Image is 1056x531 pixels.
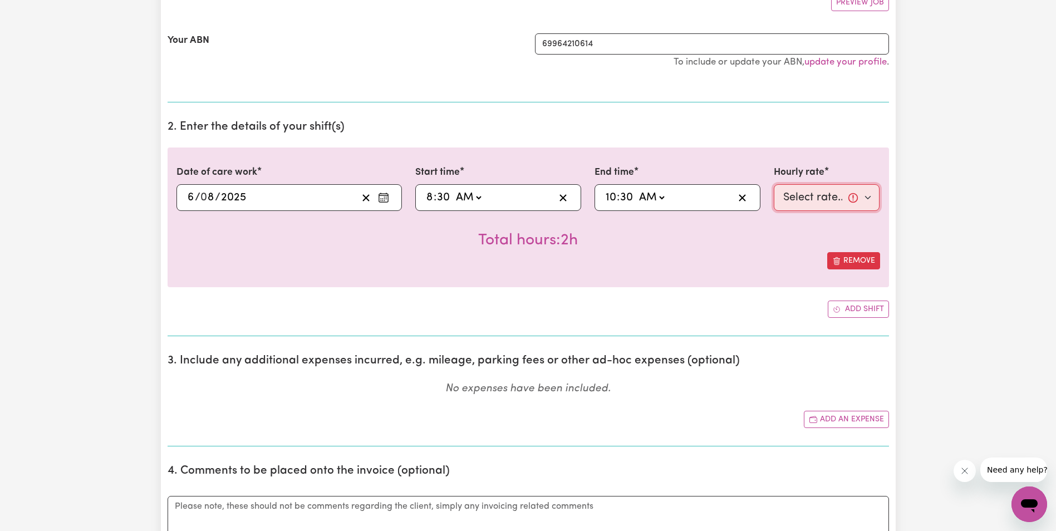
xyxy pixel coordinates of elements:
h2: 4. Comments to be placed onto the invoice (optional) [168,464,889,478]
button: Clear date [357,189,375,206]
input: -- [436,189,450,206]
input: ---- [220,189,247,206]
span: Need any help? [7,8,67,17]
small: To include or update your ABN, . [674,57,889,67]
iframe: Button to launch messaging window [1011,486,1047,522]
span: : [617,191,620,204]
span: / [195,191,200,204]
h2: 2. Enter the details of your shift(s) [168,120,889,134]
span: 0 [200,192,207,203]
input: -- [201,189,215,206]
input: -- [620,189,633,206]
label: Your ABN [168,33,209,48]
button: Add another shift [828,301,889,318]
span: : [434,191,436,204]
input: -- [426,189,434,206]
span: / [215,191,220,204]
span: Total hours worked: 2 hours [478,233,578,248]
button: Remove this shift [827,252,880,269]
em: No expenses have been included. [445,383,611,394]
iframe: Message from company [980,458,1047,482]
label: Date of care work [176,165,257,180]
button: Enter the date of care work [375,189,392,206]
label: Hourly rate [774,165,824,180]
a: update your profile [804,57,887,67]
input: -- [187,189,195,206]
label: End time [595,165,634,180]
button: Add another expense [804,411,889,428]
input: -- [605,189,617,206]
iframe: Close message [954,460,976,482]
h2: 3. Include any additional expenses incurred, e.g. mileage, parking fees or other ad-hoc expenses ... [168,354,889,368]
label: Start time [415,165,460,180]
